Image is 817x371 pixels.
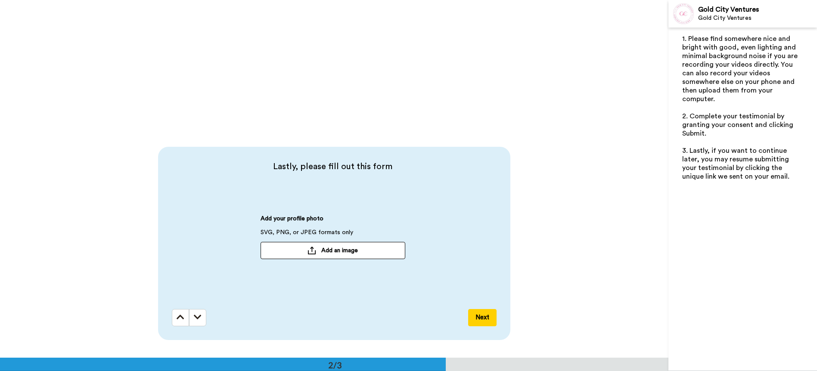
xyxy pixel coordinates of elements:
[314,359,356,371] div: 2/3
[673,3,694,24] img: Profile Image
[261,214,323,228] span: Add your profile photo
[321,246,358,255] span: Add an image
[698,6,817,14] div: Gold City Ventures
[172,161,494,173] span: Lastly, please fill out this form
[682,113,795,137] span: 2. Complete your testimonial by granting your consent and clicking Submit.
[682,35,799,102] span: 1. Please find somewhere nice and bright with good, even lighting and minimal background noise if...
[698,15,817,22] div: Gold City Ventures
[468,309,497,326] button: Next
[261,228,353,242] span: SVG, PNG, or JPEG formats only
[682,147,791,180] span: 3. Lastly, if you want to continue later, you may resume submitting your testimonial by clicking ...
[261,242,405,259] button: Add an image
